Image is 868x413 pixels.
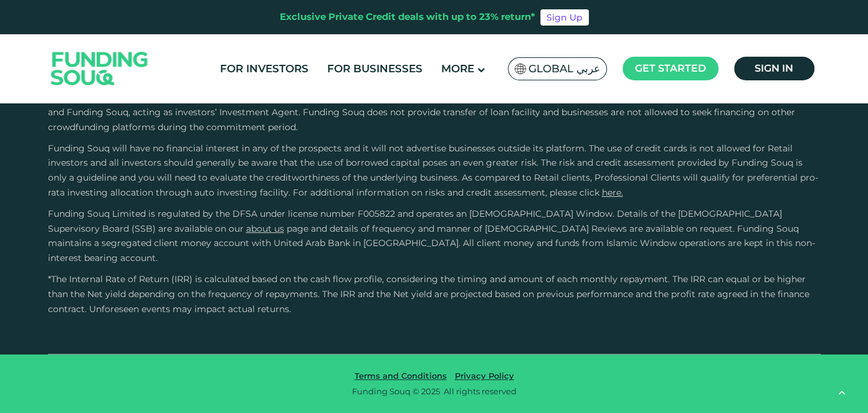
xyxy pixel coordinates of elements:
span: page [287,223,308,234]
span: Sign in [755,62,793,74]
span: Funding Souq will have no financial interest in any of the prospects and it will not advertise bu... [48,143,818,198]
a: Terms and Conditions [351,371,450,381]
img: SA Flag [515,64,526,74]
span: Get started [635,62,706,74]
a: Privacy Policy [452,371,517,381]
div: Exclusive Private Credit deals with up to 23% return* [280,10,535,24]
span: Global عربي [528,62,600,76]
a: Sign Up [540,9,589,26]
a: here. [602,187,623,198]
a: About Us [246,223,284,234]
a: For Investors [217,59,312,79]
button: back [827,379,856,407]
img: Logo [39,37,161,100]
span: More [441,62,474,75]
span: 2025 [421,386,440,396]
span: All rights reserved [444,386,517,396]
p: *The Internal Rate of Return (IRR) is calculated based on the cash flow profile, considering the ... [48,272,821,316]
a: For Businesses [324,59,426,79]
span: Funding Souq © [352,386,419,396]
a: Sign in [734,57,814,80]
span: Funding Souq Limited is regulated by the DFSA under license number F005822 and operates an [DEMOG... [48,208,782,234]
p: Business financing exposes your capital to risks, particularly in case of early-stage businesses.... [48,75,821,135]
span: and details of frequency and manner of [DEMOGRAPHIC_DATA] Reviews are available on request. Fundi... [48,223,815,264]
